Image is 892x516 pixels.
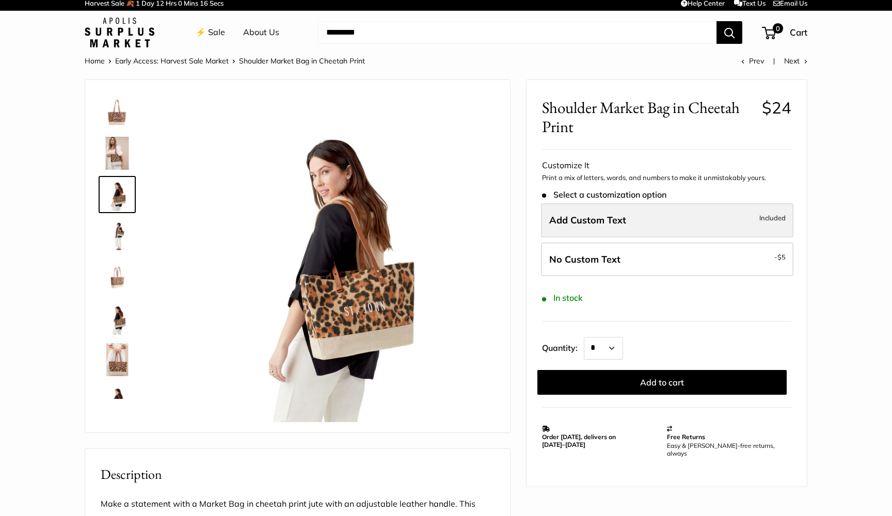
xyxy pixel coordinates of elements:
[101,384,134,417] img: Shoulder Market Bag in Cheetah Print
[549,214,626,226] span: Add Custom Text
[667,433,705,441] strong: Free Returns
[542,173,791,183] p: Print a mix of letters, words, and numbers to make it unmistakably yours.
[542,433,616,448] strong: Order [DATE], delivers on [DATE]–[DATE]
[101,302,134,335] img: Shoulder Market Bag in Cheetah Print
[99,382,136,420] a: Shoulder Market Bag in Cheetah Print
[542,98,754,136] span: Shoulder Market Bag in Cheetah Print
[168,95,495,422] img: Shoulder Market Bag in Cheetah Print
[99,217,136,254] a: Shoulder Market Bag in Cheetah Print
[537,370,787,395] button: Add to cart
[784,56,807,66] a: Next
[99,93,136,131] a: description_Make it yours with custom printed text.
[763,24,807,41] a: 0 Cart
[101,95,134,128] img: description_Make it yours with custom printed text.
[243,25,279,40] a: About Us
[542,190,666,200] span: Select a customization option
[101,137,134,170] img: Shoulder Market Bag in Cheetah Print
[759,212,786,224] span: Included
[667,442,787,457] p: Easy & [PERSON_NAME]-free returns, always
[99,176,136,213] a: Shoulder Market Bag in Cheetah Print
[762,98,791,118] span: $24
[542,158,791,173] div: Customize It
[99,341,136,378] a: description_Seal of authenticity printed on the backside of every bag.
[239,56,365,66] span: Shoulder Market Bag in Cheetah Print
[774,251,786,263] span: -
[115,56,229,66] a: Early Access: Harvest Sale Market
[790,27,807,38] span: Cart
[85,54,365,68] nav: Breadcrumb
[549,253,620,265] span: No Custom Text
[101,219,134,252] img: Shoulder Market Bag in Cheetah Print
[101,464,495,485] h2: Description
[542,334,584,360] label: Quantity:
[101,261,134,294] img: description_Versatile adjustable handles for easy carry throughout the day.
[85,56,105,66] a: Home
[101,343,134,376] img: description_Seal of authenticity printed on the backside of every bag.
[318,21,716,44] input: Search...
[542,293,583,303] span: In stock
[101,178,134,211] img: Shoulder Market Bag in Cheetah Print
[716,21,742,44] button: Search
[773,23,783,34] span: 0
[99,300,136,337] a: Shoulder Market Bag in Cheetah Print
[541,203,793,237] label: Add Custom Text
[99,135,136,172] a: Shoulder Market Bag in Cheetah Print
[99,259,136,296] a: description_Versatile adjustable handles for easy carry throughout the day.
[741,56,764,66] a: Prev
[196,25,225,40] a: ⚡️ Sale
[541,243,793,277] label: Leave Blank
[777,253,786,261] span: $5
[85,18,154,47] img: Apolis: Surplus Market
